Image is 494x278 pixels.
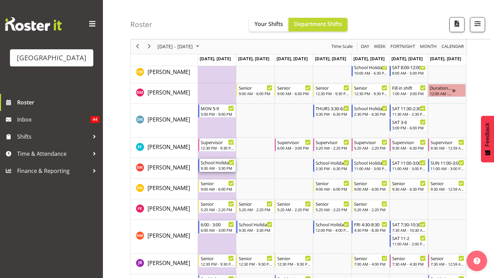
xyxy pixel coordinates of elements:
[236,84,274,97] div: Devon Morris-Brown"s event - Senior Begin From Tuesday, September 23, 2025 at 9:00:00 AM GMT+12:0...
[431,180,464,187] div: Senior
[392,166,426,171] div: 11:00 AM - 3:00 PM
[143,39,155,54] div: next period
[198,179,236,192] div: Felix Nicholls"s event - Senior Begin From Monday, September 22, 2025 at 9:00:00 AM GMT+12:00 End...
[236,254,274,267] div: Jack Bailey"s event - Senior Begin From Tuesday, September 23, 2025 at 12:30:00 PM GMT+12:00 Ends...
[148,68,190,76] span: [PERSON_NAME]
[277,91,311,96] div: 9:00 AM - 6:00 PM
[352,254,389,267] div: Jack Bailey"s event - Senior Begin From Friday, September 26, 2025 at 7:00:00 AM GMT+12:00 Ends A...
[390,118,427,131] div: Drew Nielsen"s event - SAT 3-6 Begin From Saturday, September 27, 2025 at 3:00:00 PM GMT+12:00 En...
[17,149,89,159] span: Time & Attendance
[354,255,388,262] div: Senior
[316,84,349,91] div: Senior
[201,207,234,212] div: 5:20 AM - 2:20 PM
[201,261,234,267] div: 12:30 PM - 9:30 PM
[392,186,426,192] div: 9:30 AM - 6:30 PM
[148,184,190,192] a: [PERSON_NAME]
[131,158,198,179] td: Emily Wheeler resource
[428,254,466,267] div: Jack Bailey"s event - Senior Begin From Sunday, September 28, 2025 at 7:30:00 AM GMT+13:00 Ends A...
[201,159,235,166] div: School Holiday Shift
[148,259,190,267] span: [PERSON_NAME]
[354,139,388,146] div: Supervisor
[198,220,236,233] div: Hamish McKenzie"s event - 6:00 - 3:00 Begin From Monday, September 22, 2025 at 6:00:00 AM GMT+12:...
[352,179,389,192] div: Felix Nicholls"s event - Senior Begin From Friday, September 26, 2025 at 9:00:00 AM GMT+12:00 End...
[392,91,426,96] div: 1:00 AM - 3:00 PM
[131,63,198,83] td: Cain Wilson resource
[392,125,426,130] div: 3:00 PM - 6:00 PM
[316,221,349,228] div: School Holiday Shift
[277,207,311,212] div: 5:20 AM - 2:20 PM
[392,227,426,233] div: 7:30 AM - 10:30 AM
[390,63,427,76] div: Cain Wilson"s event - SAT 8:00-12:00 Begin From Saturday, September 27, 2025 at 8:00:00 AM GMT+12...
[316,105,349,112] div: THURS 3:30-6:30
[390,138,427,151] div: Earl Foran"s event - Supervisor Begin From Saturday, September 27, 2025 at 9:30:00 AM GMT+12:00 E...
[390,84,427,97] div: Devon Morris-Brown"s event - Fill in shift Begin From Saturday, September 27, 2025 at 1:00:00 AM ...
[17,166,89,176] span: Finance & Reporting
[352,104,389,117] div: Drew Nielsen"s event - School Holiday Shift Begin From Friday, September 26, 2025 at 2:30:00 PM G...
[354,180,388,187] div: Senior
[431,145,464,151] div: 9:30 AM - 12:59 AM
[249,18,289,31] button: Your Shifts
[354,200,388,207] div: Senior
[354,91,388,96] div: 12:30 PM - 9:30 PM
[316,186,349,192] div: 9:00 AM - 6:00 PM
[236,220,274,233] div: Hamish McKenzie"s event - School Holiday Shift Begin From Tuesday, September 23, 2025 at 9:30:00 ...
[239,255,272,262] div: Senior
[198,254,236,267] div: Jack Bailey"s event - Senior Begin From Monday, September 22, 2025 at 12:30:00 PM GMT+12:00 Ends ...
[201,165,235,171] div: 9:30 AM - 3:30 PM
[430,84,452,91] div: Duration 6 days - [PERSON_NAME]
[239,200,272,207] div: Senior
[316,159,349,166] div: School Holiday Shift
[392,159,426,166] div: SAT 11:00-3:00
[277,55,308,62] span: [DATE], [DATE]
[148,164,190,171] span: [PERSON_NAME]
[391,55,423,62] span: [DATE], [DATE]
[130,21,152,28] h4: Roster
[131,83,198,104] td: Devon Morris-Brown resource
[390,179,427,192] div: Felix Nicholls"s event - Senior Begin From Saturday, September 27, 2025 at 9:30:00 AM GMT+12:00 E...
[201,105,234,112] div: MON 5-9
[148,232,190,239] span: [PERSON_NAME]
[131,199,198,220] td: Finn Edwards resource
[392,64,426,71] div: SAT 8:00-12:00
[316,227,349,233] div: 12:00 PM - 4:00 PM
[390,42,416,51] span: Fortnight
[354,207,388,212] div: 5:20 AM - 2:20 PM
[419,42,437,51] span: Month
[430,91,452,96] div: 12:00 AM - 11:59 PM
[484,123,491,147] span: Feedback
[275,138,313,151] div: Earl Foran"s event - Supervisor Begin From Wednesday, September 24, 2025 at 6:00:00 AM GMT+12:00 ...
[148,89,190,96] span: [PERSON_NAME]
[354,84,388,91] div: Senior
[200,55,231,62] span: [DATE], [DATE]
[440,42,465,51] button: Month
[360,42,370,51] button: Timeline Day
[470,17,485,32] button: Filter Shifts
[145,42,154,51] button: Next
[17,53,86,63] div: [GEOGRAPHIC_DATA]
[316,111,349,117] div: 3:30 PM - 6:30 PM
[473,257,480,264] img: help-xxl-2.png
[354,166,388,171] div: 11:00 AM - 3:00 PM
[316,180,349,187] div: Senior
[201,180,234,187] div: Senior
[316,207,349,212] div: 5:20 AM - 2:20 PM
[236,200,274,213] div: Finn Edwards"s event - Senior Begin From Tuesday, September 23, 2025 at 5:20:00 AM GMT+12:00 Ends...
[201,221,234,228] div: 6:00 - 3:00
[390,159,427,172] div: Emily Wheeler"s event - SAT 11:00-3:00 Begin From Saturday, September 27, 2025 at 11:00:00 AM GMT...
[91,116,99,123] span: 44
[239,227,272,233] div: 9:30 AM - 3:30 PM
[352,220,389,233] div: Hamish McKenzie"s event - FRI 4:30-8:30 Begin From Friday, September 26, 2025 at 4:30:00 PM GMT+1...
[198,104,236,117] div: Drew Nielsen"s event - MON 5-9 Begin From Monday, September 22, 2025 at 5:00:00 PM GMT+12:00 Ends...
[431,159,464,166] div: SUN 11:00-3:00
[148,205,190,212] span: [PERSON_NAME]
[132,39,143,54] div: previous period
[17,131,89,142] span: Shifts
[277,139,311,146] div: Supervisor
[239,221,272,228] div: School Holiday Shift
[17,114,91,125] span: Inbox
[431,186,464,192] div: 9:30 AM - 12:59 AM
[316,91,349,96] div: 12:30 PM - 9:30 PM
[392,221,426,228] div: SAT 7:30-10:30
[430,55,461,62] span: [DATE], [DATE]
[331,42,353,51] span: Time Scale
